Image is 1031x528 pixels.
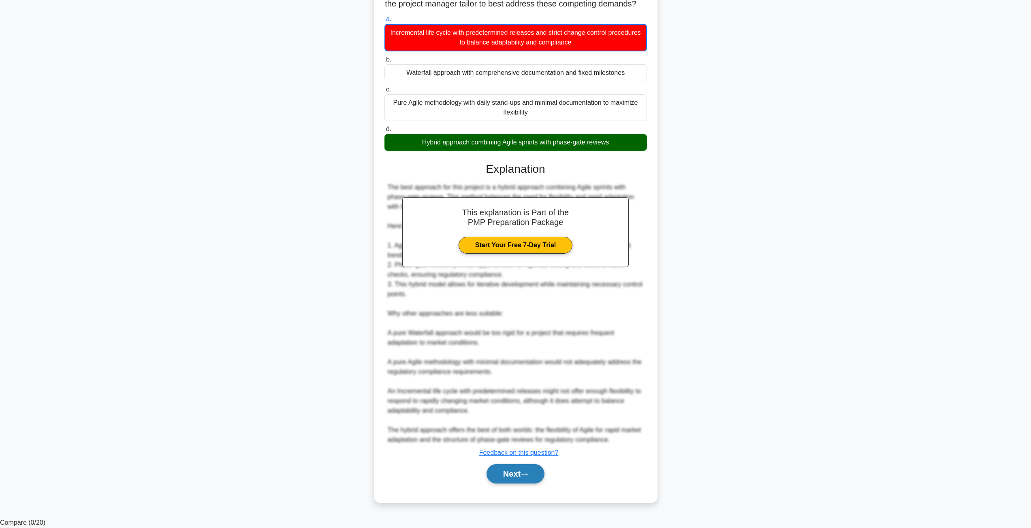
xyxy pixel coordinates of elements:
[487,464,544,483] button: Next
[386,56,391,63] span: b.
[479,449,559,456] a: Feedback on this question?
[384,24,647,51] div: Incremental life cycle with predetermined releases and strict change control procedures to balanc...
[389,162,642,176] h3: Explanation
[386,15,391,22] span: a.
[384,94,647,121] div: Pure Agile methodology with daily stand-ups and minimal documentation to maximize flexibility
[386,86,391,93] span: c.
[459,237,572,254] a: Start Your Free 7-Day Trial
[386,125,391,132] span: d.
[384,64,647,81] div: Waterfall approach with comprehensive documentation and fixed milestones
[388,182,644,445] div: The best approach for this project is a hybrid approach combining Agile sprints with phase-gate r...
[384,134,647,151] div: Hybrid approach combining Agile sprints with phase-gate reviews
